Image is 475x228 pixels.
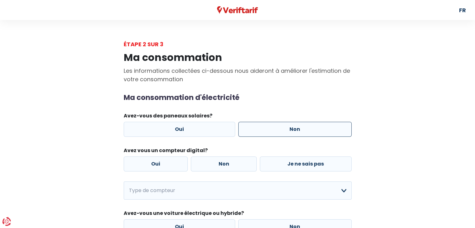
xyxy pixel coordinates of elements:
h2: Ma consommation d'électricité [124,93,352,102]
label: Oui [124,156,188,171]
legend: Avez-vous une voiture électrique ou hybride? [124,210,352,219]
h1: Ma consommation [124,52,352,63]
label: Non [191,156,257,171]
img: Veriftarif logo [217,6,258,14]
label: Non [238,122,352,137]
label: Oui [124,122,235,137]
div: Étape 2 sur 3 [124,40,352,48]
p: Les informations collectées ci-dessous nous aideront à améliorer l'estimation de votre consommation [124,67,352,83]
legend: Avez-vous des paneaux solaires? [124,112,352,122]
legend: Avez vous un compteur digital? [124,147,352,156]
label: Je ne sais pas [260,156,352,171]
